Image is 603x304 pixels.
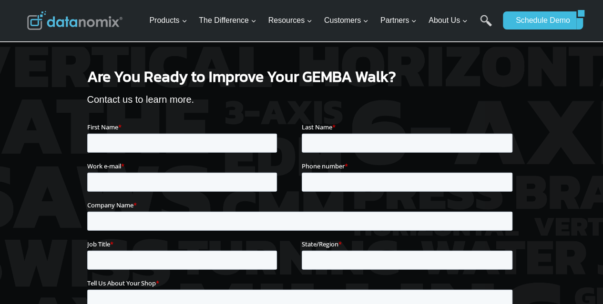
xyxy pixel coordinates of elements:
span: Resources [268,14,312,27]
nav: Primary Navigation [145,5,498,36]
span: Customers [324,14,368,27]
span: Are You Ready to Improve Your GEMBA Walk? [87,65,396,88]
span: Partners [380,14,417,27]
span: The Difference [199,14,256,27]
a: Terms [107,212,121,219]
span: Products [149,14,187,27]
a: Schedule Demo [503,11,576,29]
span: About Us [429,14,468,27]
a: Search [480,15,492,36]
img: Datanomix [27,11,123,30]
a: Privacy Policy [130,212,161,219]
p: Contact us to learn more. [87,92,516,107]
